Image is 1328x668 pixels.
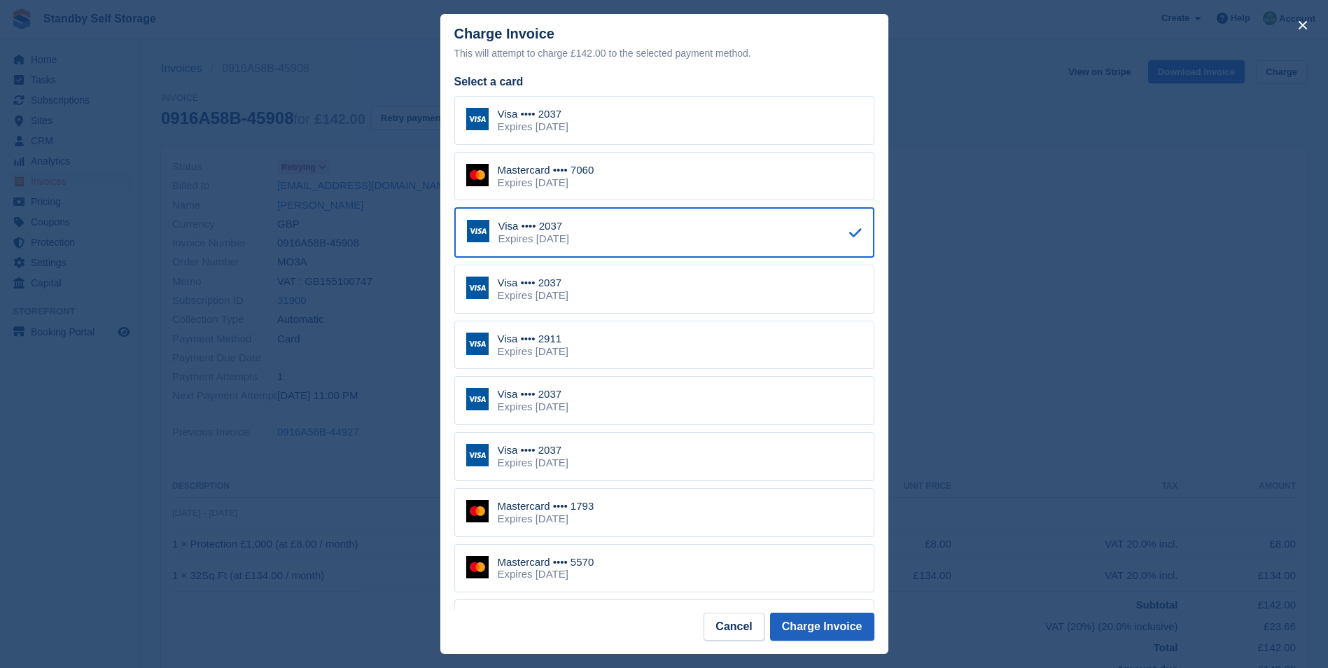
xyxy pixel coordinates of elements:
[498,277,568,289] div: Visa •••• 2037
[498,232,569,245] div: Expires [DATE]
[498,513,594,525] div: Expires [DATE]
[466,556,489,578] img: Mastercard Logo
[1292,14,1314,36] button: close
[498,289,568,302] div: Expires [DATE]
[770,613,874,641] button: Charge Invoice
[467,220,489,242] img: Visa Logo
[498,220,569,232] div: Visa •••• 2037
[466,108,489,130] img: Visa Logo
[454,74,874,90] div: Select a card
[498,457,568,469] div: Expires [DATE]
[498,345,568,358] div: Expires [DATE]
[466,277,489,299] img: Visa Logo
[466,388,489,410] img: Visa Logo
[466,500,489,522] img: Mastercard Logo
[454,45,874,62] div: This will attempt to charge £142.00 to the selected payment method.
[498,444,568,457] div: Visa •••• 2037
[498,568,594,580] div: Expires [DATE]
[454,26,874,62] div: Charge Invoice
[498,500,594,513] div: Mastercard •••• 1793
[498,164,594,176] div: Mastercard •••• 7060
[466,333,489,355] img: Visa Logo
[498,176,594,189] div: Expires [DATE]
[498,333,568,345] div: Visa •••• 2911
[498,388,568,401] div: Visa •••• 2037
[498,108,568,120] div: Visa •••• 2037
[704,613,764,641] button: Cancel
[466,164,489,186] img: Mastercard Logo
[498,401,568,413] div: Expires [DATE]
[466,444,489,466] img: Visa Logo
[498,120,568,133] div: Expires [DATE]
[498,556,594,569] div: Mastercard •••• 5570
